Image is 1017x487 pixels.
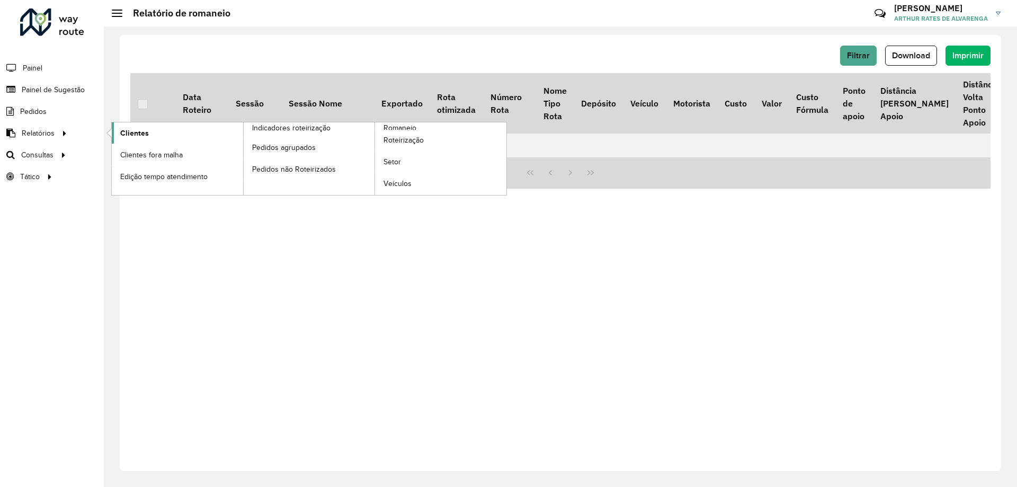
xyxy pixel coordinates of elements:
[717,73,754,134] th: Custo
[20,171,40,182] span: Tático
[383,178,412,189] span: Veículos
[847,51,870,60] span: Filtrar
[122,7,230,19] h2: Relatório de romaneio
[21,149,53,161] span: Consultas
[840,46,877,66] button: Filtrar
[873,73,956,134] th: Distância [PERSON_NAME] Apoio
[956,73,1006,134] th: Distância Volta Ponto Apoio
[383,156,401,167] span: Setor
[281,73,374,134] th: Sessão Nome
[252,122,331,134] span: Indicadores roteirização
[120,149,183,161] span: Clientes fora malha
[869,2,891,25] a: Contato Rápido
[112,122,243,144] a: Clientes
[952,51,984,60] span: Imprimir
[894,3,988,13] h3: [PERSON_NAME]
[252,164,336,175] span: Pedidos não Roteirizados
[244,122,507,195] a: Romaneio
[945,46,991,66] button: Imprimir
[894,14,988,23] span: ARTHUR RATES DE ALVARENGA
[536,73,574,134] th: Nome Tipo Rota
[375,152,506,173] a: Setor
[22,84,85,95] span: Painel de Sugestão
[20,106,47,117] span: Pedidos
[623,73,666,134] th: Veículo
[574,73,623,134] th: Depósito
[228,73,281,134] th: Sessão
[483,73,536,134] th: Número Rota
[892,51,930,60] span: Download
[175,73,228,134] th: Data Roteiro
[430,73,483,134] th: Rota otimizada
[374,73,430,134] th: Exportado
[383,135,424,146] span: Roteirização
[22,128,55,139] span: Relatórios
[836,73,873,134] th: Ponto de apoio
[112,166,243,187] a: Edição tempo atendimento
[244,158,375,180] a: Pedidos não Roteirizados
[383,122,416,134] span: Romaneio
[375,130,506,151] a: Roteirização
[120,128,149,139] span: Clientes
[885,46,937,66] button: Download
[244,137,375,158] a: Pedidos agrupados
[120,171,208,182] span: Edição tempo atendimento
[666,73,717,134] th: Motorista
[252,142,316,153] span: Pedidos agrupados
[112,144,243,165] a: Clientes fora malha
[375,173,506,194] a: Veículos
[754,73,789,134] th: Valor
[112,122,375,195] a: Indicadores roteirização
[789,73,835,134] th: Custo Fórmula
[23,63,42,74] span: Painel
